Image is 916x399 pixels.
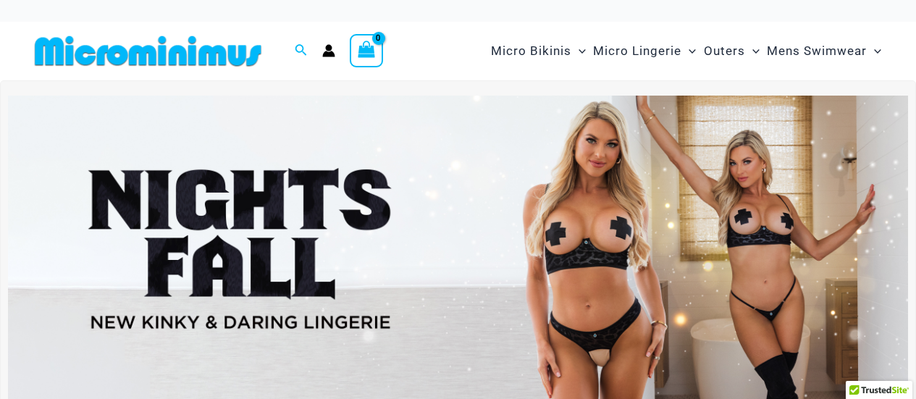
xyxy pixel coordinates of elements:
a: Mens SwimwearMenu ToggleMenu Toggle [763,29,885,73]
a: Account icon link [322,44,335,57]
img: MM SHOP LOGO FLAT [29,35,267,67]
nav: Site Navigation [485,27,887,75]
a: Search icon link [295,42,308,60]
span: Menu Toggle [681,33,696,70]
span: Menu Toggle [571,33,586,70]
a: Micro LingerieMenu ToggleMenu Toggle [589,29,699,73]
a: OutersMenu ToggleMenu Toggle [700,29,763,73]
span: Micro Bikinis [491,33,571,70]
a: Micro BikinisMenu ToggleMenu Toggle [487,29,589,73]
span: Outers [704,33,745,70]
span: Menu Toggle [867,33,881,70]
span: Micro Lingerie [593,33,681,70]
a: View Shopping Cart, empty [350,34,383,67]
span: Mens Swimwear [767,33,867,70]
span: Menu Toggle [745,33,760,70]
